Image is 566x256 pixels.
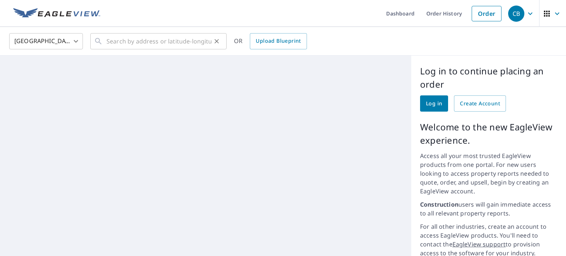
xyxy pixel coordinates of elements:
[453,240,506,248] a: EagleView support
[9,31,83,52] div: [GEOGRAPHIC_DATA]
[454,95,506,112] a: Create Account
[420,151,557,196] p: Access all your most trusted EagleView products from one portal. For new users looking to access ...
[508,6,524,22] div: CB
[472,6,502,21] a: Order
[250,33,307,49] a: Upload Blueprint
[106,31,212,52] input: Search by address or latitude-longitude
[13,8,100,19] img: EV Logo
[212,36,222,46] button: Clear
[234,33,307,49] div: OR
[420,120,557,147] p: Welcome to the new EagleView experience.
[420,200,458,208] strong: Construction
[420,95,448,112] a: Log in
[420,200,557,218] p: users will gain immediate access to all relevant property reports.
[420,64,557,91] p: Log in to continue placing an order
[256,36,301,46] span: Upload Blueprint
[460,99,500,108] span: Create Account
[426,99,442,108] span: Log in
